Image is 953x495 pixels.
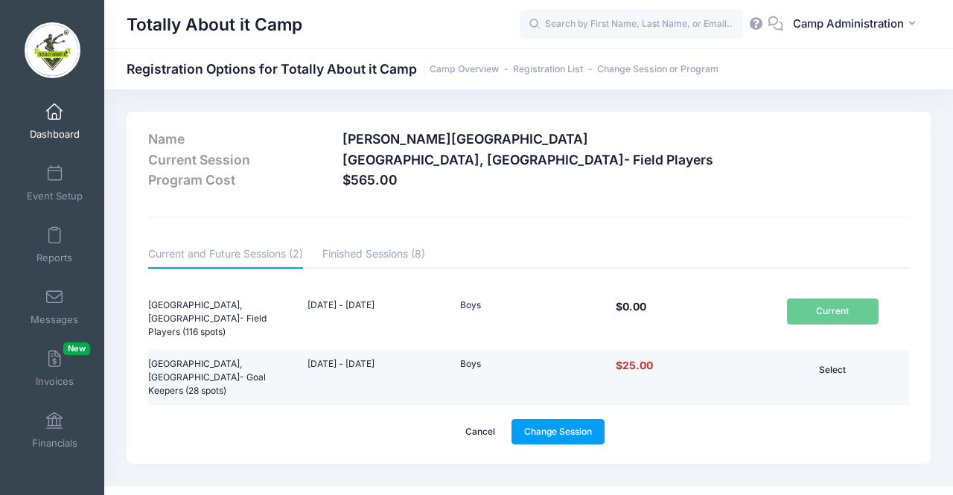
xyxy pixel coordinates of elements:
span: Event Setup [27,190,83,202]
a: InvoicesNew [19,342,90,395]
td: [GEOGRAPHIC_DATA], [GEOGRAPHIC_DATA]- Goal Keepers (28 spots) [148,350,300,405]
h3: Name [148,131,328,147]
a: Dashboard [19,95,90,147]
td: Boys [453,350,605,405]
a: Registration List [513,64,583,75]
a: Camp Overview [430,64,499,75]
span: Camp Administration [793,16,904,32]
a: Event Setup [19,157,90,209]
a: Reports [19,219,90,271]
a: Messages [19,281,90,333]
a: Financials [19,404,90,456]
span: Invoices [36,375,74,388]
td: Boys [453,292,605,347]
a: Current and Future Sessions (2) [148,242,303,269]
a: Cancel [453,419,509,444]
a: Change Session or Program [597,64,718,75]
span: Dashboard [30,128,80,141]
h1: Totally About it Camp [127,7,302,42]
img: Totally About it Camp [25,22,80,78]
button: Camp Administration [783,7,931,42]
h1: Registration Options for Totally About it Camp [127,61,718,77]
td: [DATE] - [DATE] [301,350,453,405]
span: Financials [32,437,77,450]
h3: [PERSON_NAME][GEOGRAPHIC_DATA] [342,131,780,147]
span: Reports [36,252,72,264]
span: $0.00 [612,300,650,313]
a: Change Session [511,419,605,444]
input: Search by First Name, Last Name, or Email... [520,10,743,39]
h3: Current Session [148,152,328,167]
td: [GEOGRAPHIC_DATA], [GEOGRAPHIC_DATA]- Field Players (116 spots) [148,292,300,347]
span: New [63,342,90,355]
h3: $565.00 [342,172,780,188]
h3: Program Cost [148,172,328,188]
span: Messages [31,313,78,326]
td: [DATE] - [DATE] [301,292,453,347]
h3: [GEOGRAPHIC_DATA], [GEOGRAPHIC_DATA]- Field Players [342,152,780,167]
a: Finished Sessions (8) [322,242,425,269]
span: $25.00 [612,359,657,371]
button: Select [787,357,879,383]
